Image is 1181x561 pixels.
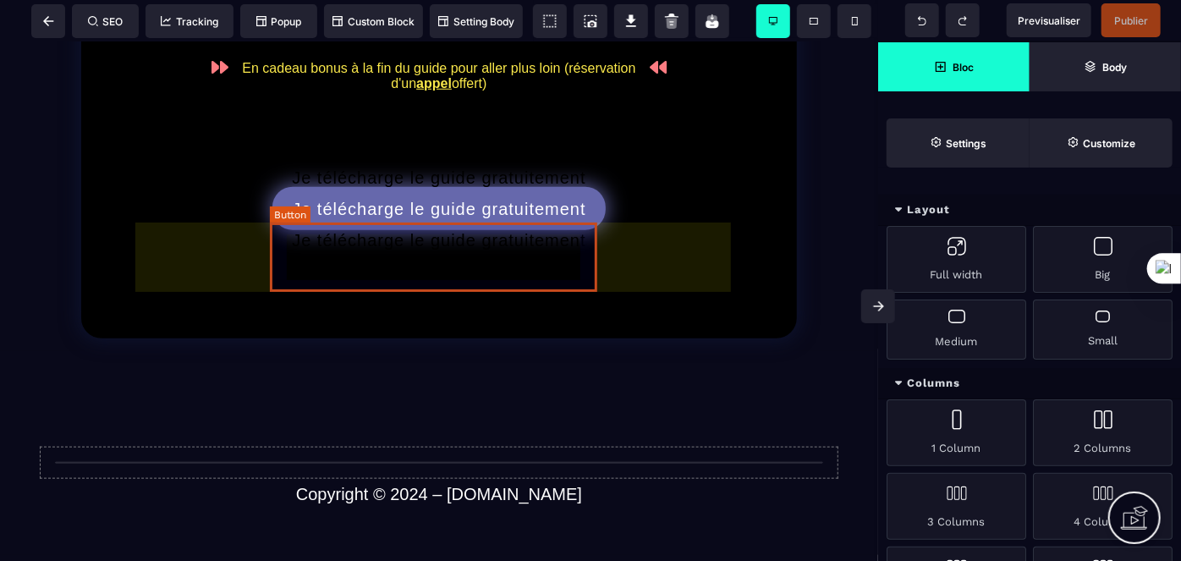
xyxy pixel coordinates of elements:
[332,15,415,28] span: Custom Block
[13,438,865,466] text: Copyright © 2024 – [DOMAIN_NAME]
[946,137,986,150] strong: Settings
[887,118,1030,168] span: Settings
[887,226,1026,293] div: Full width
[256,15,302,28] span: Popup
[1033,473,1173,540] div: 4 Columns
[953,61,974,74] strong: Bloc
[1083,137,1135,150] strong: Customize
[878,195,1181,226] div: Layout
[1030,42,1181,91] span: Open Layer Manager
[1102,61,1127,74] strong: Body
[533,4,567,38] span: View components
[878,368,1181,399] div: Columns
[1007,3,1091,37] span: Preview
[1033,399,1173,466] div: 2 Columns
[416,34,452,48] u: appel
[272,145,606,188] button: Je télécharge le guide gratuitement
[161,15,218,28] span: Tracking
[1018,14,1080,27] span: Previsualiser
[1030,118,1173,168] span: Open Style Manager
[878,42,1030,91] span: Open Blocks
[887,300,1026,360] div: Medium
[887,399,1026,466] div: 1 Column
[574,4,607,38] span: Screenshot
[1033,226,1173,293] div: Big
[887,473,1026,540] div: 3 Columns
[88,15,124,28] span: SEO
[1033,300,1173,360] div: Small
[1114,14,1148,27] span: Publier
[438,15,514,28] span: Setting Body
